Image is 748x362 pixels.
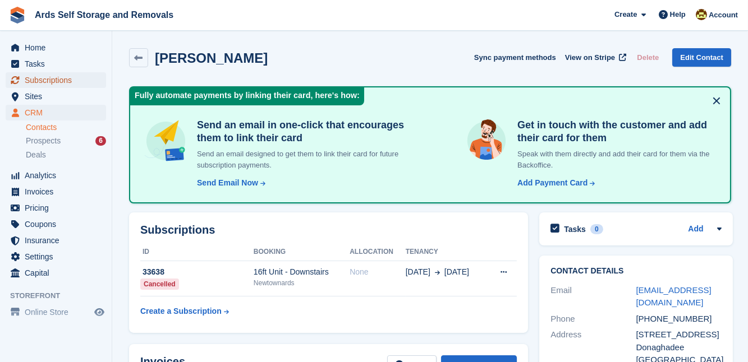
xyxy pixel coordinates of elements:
img: get-in-touch-e3e95b6451f4e49772a6039d3abdde126589d6f45a760754adfa51be33bf0f70.svg [465,119,508,163]
span: [DATE] [406,266,430,278]
button: Delete [632,48,663,67]
span: CRM [25,105,92,120]
span: Sites [25,89,92,104]
span: Account [709,10,738,21]
div: [STREET_ADDRESS] [636,328,721,341]
div: 0 [590,224,603,234]
a: Ards Self Storage and Removals [30,6,178,24]
span: [DATE] [444,266,469,278]
span: Capital [25,265,92,281]
span: Tasks [25,56,92,72]
a: Add [688,223,703,236]
a: View on Stripe [561,48,628,67]
h2: [PERSON_NAME] [155,50,268,66]
th: Booking [254,243,350,261]
h2: Subscriptions [140,224,517,236]
div: [PHONE_NUMBER] [636,313,721,326]
h4: Send an email in one-click that encourages them to link their card [192,119,420,144]
span: Online Store [25,304,92,320]
div: 16ft Unit - Downstairs [254,266,350,278]
img: send-email-b5881ef4c8f827a638e46e229e590028c7e36e3a6c99d2365469aff88783de13.svg [144,119,188,163]
div: 33638 [140,266,254,278]
div: Fully automate payments by linking their card, here's how: [130,87,364,105]
span: Storefront [10,290,112,301]
a: menu [6,56,106,72]
div: 6 [95,136,106,146]
img: stora-icon-8386f47178a22dfd0bd8f6a31ec36ba5ce8667c1dd55bd0f319d3a0aa187defe.svg [9,7,26,24]
span: Insurance [25,233,92,248]
a: menu [6,72,106,88]
span: Pricing [25,200,92,216]
span: View on Stripe [565,52,615,63]
div: Add Payment Card [517,177,588,189]
span: Home [25,40,92,55]
a: menu [6,249,106,264]
a: menu [6,265,106,281]
a: menu [6,168,106,183]
span: Analytics [25,168,92,183]
img: Mark McFerran [696,9,707,20]
a: menu [6,233,106,248]
a: Prospects 6 [26,135,106,147]
p: Send an email designed to get them to link their card for future subscription payments. [192,148,420,170]
span: Help [670,9,686,20]
span: Subscriptions [25,72,92,88]
span: Coupons [25,216,92,232]
a: Preview store [93,305,106,319]
span: Create [614,9,637,20]
a: Contacts [26,122,106,133]
span: Settings [25,249,92,264]
span: Deals [26,150,46,160]
a: menu [6,304,106,320]
a: menu [6,105,106,120]
div: Donaghadee [636,341,721,354]
a: Create a Subscription [140,301,229,322]
a: Deals [26,149,106,161]
div: Send Email Now [197,177,258,189]
button: Sync payment methods [474,48,556,67]
h2: Tasks [564,224,586,234]
th: Tenancy [406,243,487,261]
div: Email [550,284,636,309]
p: Speak with them directly and add their card for them via the Backoffice. [513,148,717,170]
a: menu [6,89,106,104]
a: menu [6,216,106,232]
div: Create a Subscription [140,305,222,317]
span: Invoices [25,184,92,199]
a: [EMAIL_ADDRESS][DOMAIN_NAME] [636,285,711,308]
div: Newtownards [254,278,350,288]
a: menu [6,184,106,199]
a: Edit Contact [672,48,731,67]
h4: Get in touch with the customer and add their card for them [513,119,717,144]
th: Allocation [350,243,406,261]
div: Phone [550,313,636,326]
h2: Contact Details [550,267,721,276]
a: menu [6,200,106,216]
div: Cancelled [140,279,179,290]
a: menu [6,40,106,55]
th: ID [140,243,254,261]
div: None [350,266,406,278]
span: Prospects [26,136,61,146]
a: Add Payment Card [513,177,596,189]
